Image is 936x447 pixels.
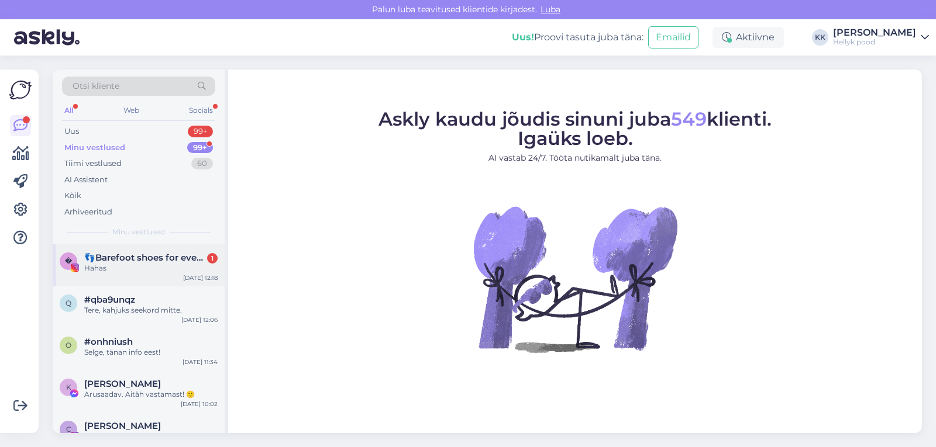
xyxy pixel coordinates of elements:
[833,28,929,47] a: [PERSON_NAME]Hellyk pood
[84,263,218,273] div: Hahas
[648,26,698,48] button: Emailid
[66,383,71,391] span: K
[378,108,772,150] span: Askly kaudu jõudis sinuni juba klienti. Igaüks loeb.
[66,299,71,307] span: q
[84,379,161,389] span: Katrin Kurrusk
[66,425,71,434] span: C
[121,103,142,118] div: Web
[512,30,643,44] div: Proovi tasuta juba täna:
[537,4,564,15] span: Luba
[833,37,916,47] div: Hellyk pood
[84,421,161,431] span: Claudia Kõivoste
[378,152,772,164] p: AI vastab 24/7. Tööta nutikamalt juba täna.
[207,253,218,264] div: 1
[512,32,534,43] b: Uus!
[833,28,916,37] div: [PERSON_NAME]
[64,206,112,218] div: Arhiveeritud
[84,252,206,263] span: 👣Barefoot shoes for everyone👣
[9,79,32,101] img: Askly Logo
[84,305,218,316] div: Tere, kahjuks seekord mitte.
[183,273,218,282] div: [DATE] 12:18
[64,174,108,186] div: AI Assistent
[812,29,828,46] div: KK
[181,400,218,408] div: [DATE] 10:02
[84,337,133,347] span: #onhniush
[84,431,218,442] div: Tere, kahjuks seekord mitte.
[713,27,784,48] div: Aktiivne
[187,103,215,118] div: Socials
[188,126,213,137] div: 99+
[191,158,213,169] div: 60
[73,80,119,92] span: Otsi kliente
[64,158,122,169] div: Tiimi vestlused
[470,174,680,384] img: No Chat active
[84,294,135,305] span: #qba9unqz
[187,142,213,154] div: 99+
[64,126,79,137] div: Uus
[671,108,707,130] span: 549
[84,389,218,400] div: Arusaadav. Aitäh vastamast! 🙂
[62,103,75,118] div: All
[84,347,218,358] div: Selge, tänan info eest!
[183,358,218,366] div: [DATE] 11:34
[112,227,165,237] span: Minu vestlused
[64,142,125,154] div: Minu vestlused
[65,257,72,265] span: �
[66,341,71,349] span: o
[64,190,81,202] div: Kõik
[181,316,218,324] div: [DATE] 12:06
